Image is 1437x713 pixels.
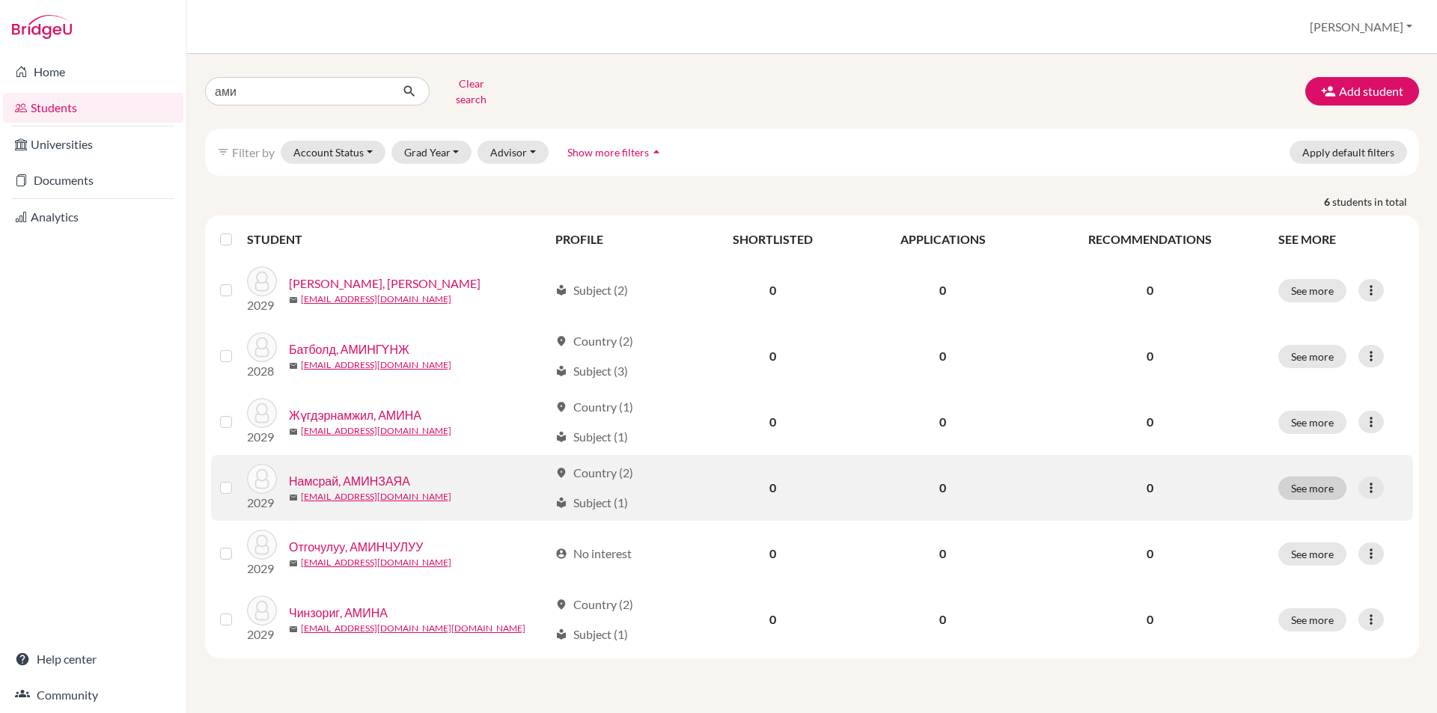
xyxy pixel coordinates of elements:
[555,545,632,563] div: No interest
[247,625,277,643] p: 2029
[289,493,298,502] span: mail
[690,323,855,389] td: 0
[1278,542,1346,566] button: See more
[301,556,451,569] a: [EMAIL_ADDRESS][DOMAIN_NAME]
[247,428,277,446] p: 2029
[855,521,1030,587] td: 0
[567,146,649,159] span: Show more filters
[289,427,298,436] span: mail
[289,625,298,634] span: mail
[555,362,628,380] div: Subject (3)
[855,323,1030,389] td: 0
[301,358,451,372] a: [EMAIL_ADDRESS][DOMAIN_NAME]
[555,398,633,416] div: Country (1)
[1332,194,1419,209] span: students in total
[1040,281,1260,299] p: 0
[1278,477,1346,500] button: See more
[247,464,277,494] img: Намсрай, АМИНЗАЯА
[1290,141,1407,164] button: Apply default filters
[3,93,183,123] a: Students
[289,538,423,556] a: Отгочулуу, АМИНЧУЛУУ
[555,281,628,299] div: Subject (2)
[690,587,855,652] td: 0
[555,464,633,482] div: Country (2)
[555,548,567,560] span: account_circle
[289,340,409,358] a: Батболд, АМИНГҮНЖ
[301,424,451,438] a: [EMAIL_ADDRESS][DOMAIN_NAME]
[289,604,388,622] a: Чинзориг, АМИНА
[555,431,567,443] span: local_library
[391,141,472,164] button: Grad Year
[546,221,690,257] th: PROFILE
[247,560,277,578] p: 2029
[649,144,664,159] i: arrow_drop_up
[1303,13,1419,41] button: [PERSON_NAME]
[1305,77,1419,105] button: Add student
[281,141,385,164] button: Account Status
[217,146,229,158] i: filter_list
[690,455,855,521] td: 0
[289,559,298,568] span: mail
[855,257,1030,323] td: 0
[301,293,451,306] a: [EMAIL_ADDRESS][DOMAIN_NAME]
[289,361,298,370] span: mail
[690,221,855,257] th: SHORTLISTED
[690,521,855,587] td: 0
[289,296,298,305] span: mail
[289,406,421,424] a: Жүгдэрнамжил, АМИНА
[555,494,628,512] div: Subject (1)
[555,332,633,350] div: Country (2)
[1278,345,1346,368] button: See more
[855,587,1030,652] td: 0
[1040,545,1260,563] p: 0
[247,530,277,560] img: Отгочулуу, АМИНЧУЛУУ
[690,389,855,455] td: 0
[301,490,451,504] a: [EMAIL_ADDRESS][DOMAIN_NAME]
[690,257,855,323] td: 0
[555,428,628,446] div: Subject (1)
[247,296,277,314] p: 2029
[205,77,391,105] input: Find student by name...
[3,644,183,674] a: Help center
[555,628,567,640] span: local_library
[1278,608,1346,631] button: See more
[555,497,567,509] span: local_library
[247,332,277,362] img: Батболд, АМИНГҮНЖ
[232,145,275,159] span: Filter by
[12,15,72,39] img: Bridge-U
[855,221,1030,257] th: APPLICATIONS
[855,389,1030,455] td: 0
[555,141,677,164] button: Show more filtersarrow_drop_up
[1040,611,1260,628] p: 0
[289,275,480,293] a: [PERSON_NAME], [PERSON_NAME]
[1031,221,1269,257] th: RECOMMENDATIONS
[1040,413,1260,431] p: 0
[555,284,567,296] span: local_library
[1040,479,1260,497] p: 0
[1040,347,1260,365] p: 0
[247,398,277,428] img: Жүгдэрнамжил, АМИНА
[555,625,628,643] div: Subject (1)
[247,221,546,257] th: STUDENT
[247,266,277,296] img: Амар-Эрдэнэ, АМИН-ЭРДЭНЭ
[1269,221,1413,257] th: SEE MORE
[247,596,277,625] img: Чинзориг, АМИНА
[247,362,277,380] p: 2028
[430,72,513,111] button: Clear search
[301,622,525,635] a: [EMAIL_ADDRESS][DOMAIN_NAME][DOMAIN_NAME]
[555,335,567,347] span: location_on
[3,165,183,195] a: Documents
[555,596,633,613] div: Country (2)
[555,401,567,413] span: location_on
[3,680,183,710] a: Community
[3,57,183,87] a: Home
[1324,194,1332,209] strong: 6
[855,455,1030,521] td: 0
[3,202,183,232] a: Analytics
[478,141,549,164] button: Advisor
[1278,279,1346,302] button: See more
[555,467,567,479] span: location_on
[1278,411,1346,434] button: See more
[289,472,410,490] a: Намсрай, АМИНЗАЯА
[3,129,183,159] a: Universities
